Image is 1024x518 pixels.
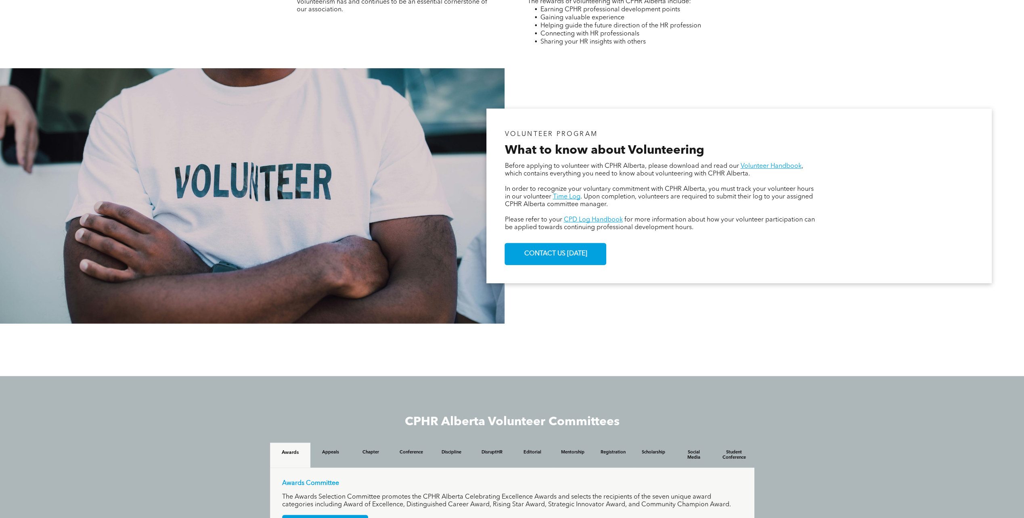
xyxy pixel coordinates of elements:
span: Gaining valuable experience [540,15,624,21]
span: Helping guide the future direction of the HR profession [540,23,701,29]
p: The Awards Selection Committee promotes the CPHR Alberta Celebrating Excellence Awards and select... [282,493,742,509]
span: CPHR Alberta Volunteer Committees [405,416,620,428]
h4: Student Conference [721,450,747,460]
span: Connecting with HR professionals [540,31,639,37]
h4: Awards [277,450,303,455]
h4: Discipline [439,450,465,455]
h4: Chapter [358,450,384,455]
span: Before applying to volunteer with CPHR Alberta, please download and read our [505,163,739,169]
h4: Appeals [318,450,343,455]
a: Time Log [553,194,580,200]
span: VOLUNTEER PROGRAM [505,131,597,138]
h4: Scholarship [641,450,666,455]
span: . Upon completion, volunteers are required to submit their log to your assigned CPHR Alberta comm... [505,194,812,208]
a: Volunteer Handbook [740,163,801,169]
h4: DisruptHR [479,450,505,455]
h4: Conference [398,450,424,455]
a: CONTACT US [DATE] [505,243,606,265]
span: Earning CPHR professional development points [540,6,680,13]
span: In order to recognize your voluntary commitment with CPHR Alberta, you must track your volunteer ... [505,186,813,200]
h4: Editorial [519,450,545,455]
span: Sharing your HR insights with others [540,39,645,45]
span: CONTACT US [DATE] [521,246,590,262]
h4: Mentorship [560,450,586,455]
p: Awards Committee [282,480,742,487]
span: What to know about Volunteering [505,144,704,157]
h4: Registration [600,450,626,455]
h4: Social Media [681,450,707,460]
span: Please refer to your [505,217,562,223]
a: CPD Log Handbook [563,217,622,223]
span: for more information about how your volunteer participation can be applied towards continuing pro... [505,217,815,231]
